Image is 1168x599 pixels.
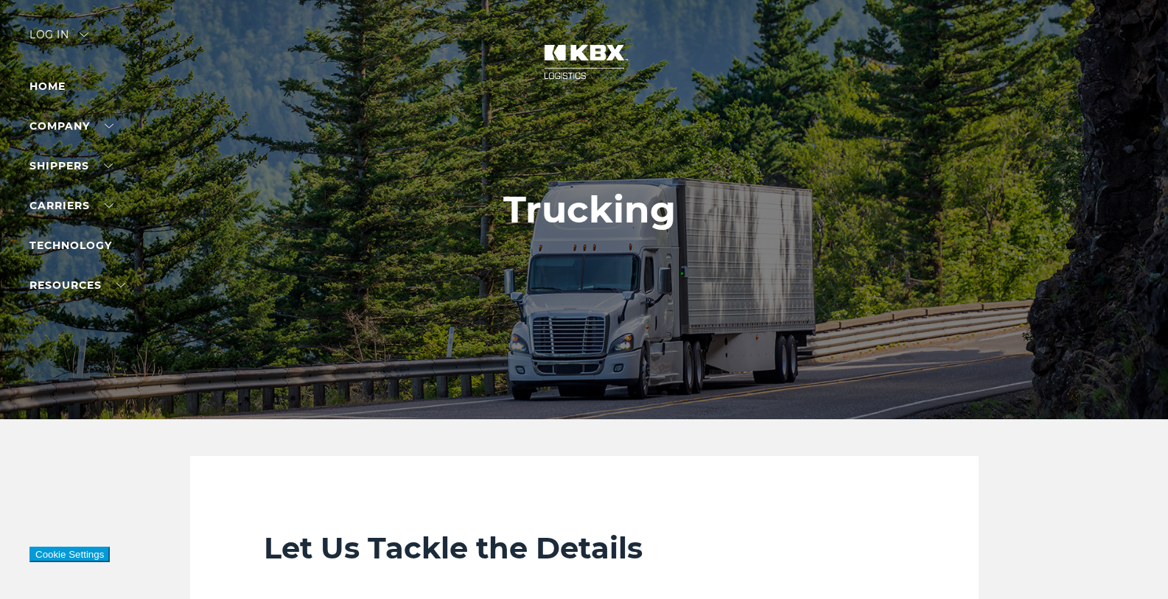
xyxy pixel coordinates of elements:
img: kbx logo [529,29,640,94]
a: RESOURCES [29,279,125,292]
a: Technology [29,239,112,252]
h1: Trucking [503,189,676,231]
h2: Let Us Tackle the Details [264,530,905,567]
div: Log in [29,29,88,51]
a: SHIPPERS [29,159,113,172]
a: Carriers [29,199,113,212]
a: Company [29,119,113,133]
img: arrow [80,32,88,37]
button: Cookie Settings [29,547,110,562]
a: Home [29,80,66,93]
